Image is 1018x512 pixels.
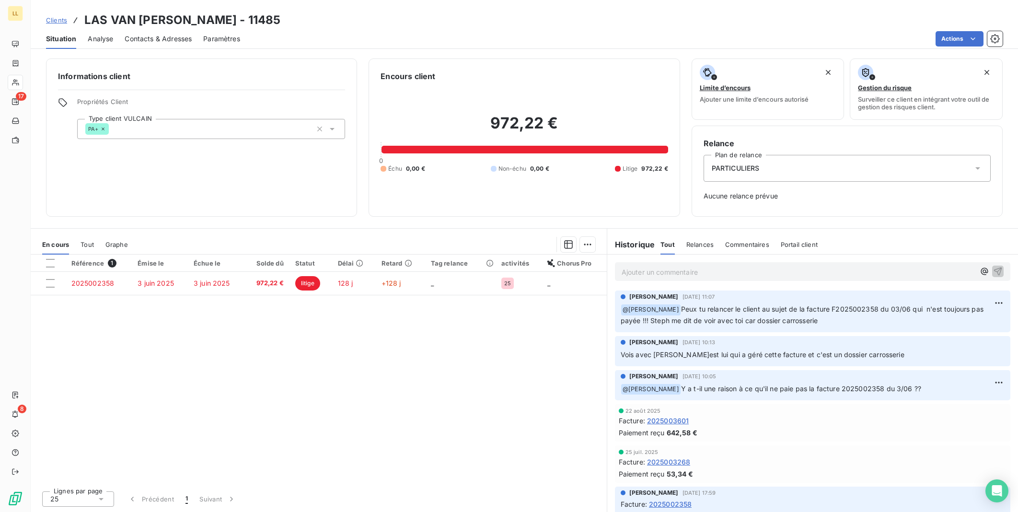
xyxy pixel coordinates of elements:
button: Limite d’encoursAjouter une limite d’encours autorisé [692,58,844,120]
span: Limite d’encours [700,84,751,92]
span: [PERSON_NAME] [629,338,679,347]
span: [DATE] 10:13 [683,339,716,345]
h6: Relance [704,138,991,149]
div: Statut [295,259,326,267]
span: 0,00 € [406,164,425,173]
span: Facture : [621,499,647,509]
h6: Informations client [58,70,345,82]
h6: Encours client [381,70,435,82]
span: Litige [623,164,638,173]
button: Précédent [122,489,180,509]
span: 17 [16,92,26,101]
span: 1 [185,494,188,504]
span: 25 juil. 2025 [625,449,659,455]
span: Paiement reçu [619,428,665,438]
span: 25 [50,494,58,504]
span: 2025003268 [647,457,691,467]
h2: 972,22 € [381,114,668,142]
h3: LAS VAN [PERSON_NAME] - 11485 [84,12,280,29]
span: Contacts & Adresses [125,34,192,44]
span: [PERSON_NAME] [629,372,679,381]
div: activités [501,259,536,267]
span: [PERSON_NAME] [629,489,679,497]
div: Référence [71,259,127,268]
span: 128 j [338,279,353,287]
span: @ [PERSON_NAME] [621,384,681,395]
span: Paramètres [203,34,240,44]
span: 2025002358 [649,499,692,509]
span: PARTICULIERS [712,163,760,173]
span: 3 juin 2025 [194,279,230,287]
span: Surveiller ce client en intégrant votre outil de gestion des risques client. [858,95,995,111]
span: +128 j [382,279,401,287]
span: [DATE] 11:07 [683,294,715,300]
div: Retard [382,259,419,267]
span: Peux tu relancer le client au sujet de la facture F2025002358 du 03/06 qui n'est toujours pas pay... [621,305,985,325]
span: 2025003601 [647,416,689,426]
span: 642,58 € [667,428,697,438]
span: Gestion du risque [858,84,912,92]
span: En cours [42,241,69,248]
span: [DATE] 17:59 [683,490,716,496]
button: Suivant [194,489,242,509]
span: Propriétés Client [77,98,345,111]
span: Échu [388,164,402,173]
span: Non-échu [498,164,526,173]
span: Ajouter une limite d’encours autorisé [700,95,809,103]
span: Paiement reçu [619,469,665,479]
span: 53,34 € [667,469,693,479]
div: Solde dû [250,259,284,267]
span: 2025002358 [71,279,115,287]
span: litige [295,276,320,291]
span: 8 [18,405,26,413]
span: 1 [108,259,116,268]
span: [PERSON_NAME] [629,292,679,301]
span: 25 [504,280,511,286]
span: Commentaires [725,241,769,248]
div: Émise le [138,259,182,267]
span: 0 [379,157,383,164]
div: Tag relance [431,259,490,267]
div: LL [8,6,23,21]
span: Graphe [105,241,128,248]
button: Actions [936,31,983,47]
h6: Historique [607,239,655,250]
span: 22 août 2025 [625,408,661,414]
span: 972,22 € [641,164,668,173]
img: Logo LeanPay [8,491,23,506]
span: 972,22 € [250,279,284,288]
input: Ajouter une valeur [109,125,116,133]
span: _ [547,279,550,287]
span: Y a t-il une raison à ce qu'il ne paie pas la facture 2025002358 du 3/06 ?? [681,384,921,393]
span: Analyse [88,34,113,44]
span: Clients [46,16,67,24]
div: Délai [338,259,370,267]
span: PA+ [88,126,98,132]
span: Tout [660,241,675,248]
span: Aucune relance prévue [704,191,991,201]
button: Gestion du risqueSurveiller ce client en intégrant votre outil de gestion des risques client. [850,58,1003,120]
span: _ [431,279,434,287]
span: Vois avec [PERSON_NAME]est lui qui a géré cette facture et c'est un dossier carrosserie [621,350,904,359]
span: Relances [686,241,714,248]
span: Tout [81,241,94,248]
div: Open Intercom Messenger [985,479,1008,502]
span: @ [PERSON_NAME] [621,304,681,315]
span: Portail client [781,241,818,248]
span: 3 juin 2025 [138,279,174,287]
div: Échue le [194,259,238,267]
span: [DATE] 10:05 [683,373,717,379]
span: Facture : [619,416,645,426]
span: Situation [46,34,76,44]
div: Chorus Pro [547,259,601,267]
button: 1 [180,489,194,509]
a: Clients [46,15,67,25]
span: 0,00 € [530,164,549,173]
span: Facture : [619,457,645,467]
